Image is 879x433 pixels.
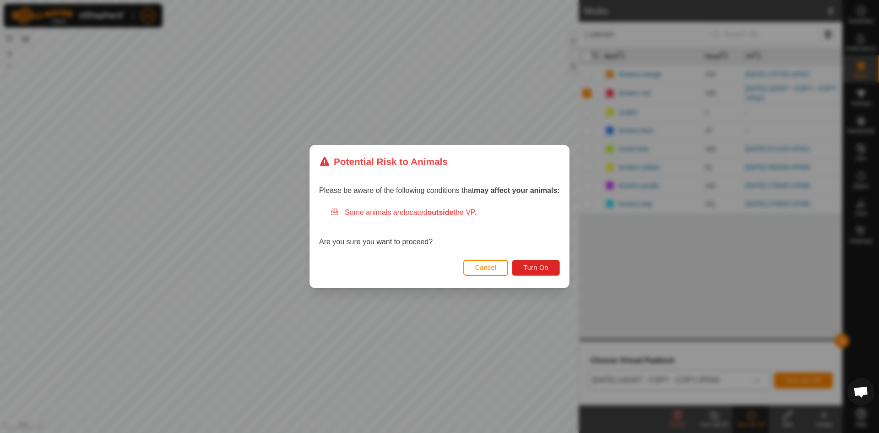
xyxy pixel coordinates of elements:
div: Are you sure you want to proceed? [319,207,560,247]
div: Potential Risk to Animals [319,154,448,169]
div: Some animals are [330,207,560,218]
button: Turn On [512,260,560,276]
strong: may affect your animals: [474,186,560,194]
a: Open chat [847,378,875,406]
span: Please be aware of the following conditions that [319,186,560,194]
button: Cancel [463,260,509,276]
span: Turn On [524,264,548,271]
span: Cancel [475,264,497,271]
span: located the VP. [404,208,477,216]
strong: outside [428,208,454,216]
